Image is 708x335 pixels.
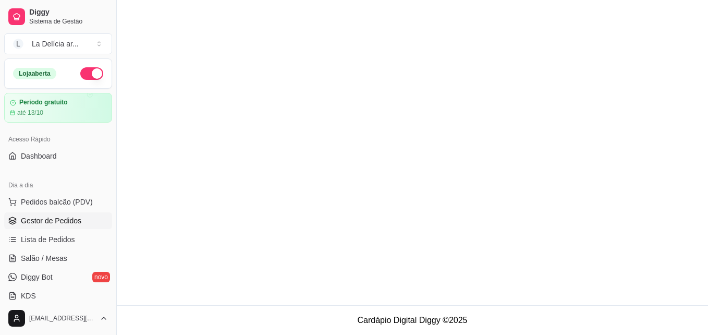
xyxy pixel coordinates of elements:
div: Acesso Rápido [4,131,112,148]
button: Select a team [4,33,112,54]
a: Diggy Botnovo [4,269,112,285]
span: Pedidos balcão (PDV) [21,197,93,207]
a: DiggySistema de Gestão [4,4,112,29]
a: Salão / Mesas [4,250,112,267]
a: Dashboard [4,148,112,164]
span: KDS [21,291,36,301]
span: Salão / Mesas [21,253,67,264]
span: Diggy Bot [21,272,53,282]
a: Lista de Pedidos [4,231,112,248]
button: [EMAIL_ADDRESS][DOMAIN_NAME] [4,306,112,331]
div: La Delícia ar ... [32,39,79,49]
a: KDS [4,288,112,304]
article: até 13/10 [17,109,43,117]
span: Sistema de Gestão [29,17,108,26]
span: Dashboard [21,151,57,161]
article: Período gratuito [19,99,68,106]
a: Período gratuitoaté 13/10 [4,93,112,123]
button: Pedidos balcão (PDV) [4,194,112,210]
span: L [13,39,23,49]
div: Dia a dia [4,177,112,194]
span: Gestor de Pedidos [21,216,81,226]
span: Diggy [29,8,108,17]
span: Lista de Pedidos [21,234,75,245]
a: Gestor de Pedidos [4,212,112,229]
button: Alterar Status [80,67,103,80]
span: [EMAIL_ADDRESS][DOMAIN_NAME] [29,314,95,322]
div: Loja aberta [13,68,56,79]
footer: Cardápio Digital Diggy © 2025 [117,305,708,335]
